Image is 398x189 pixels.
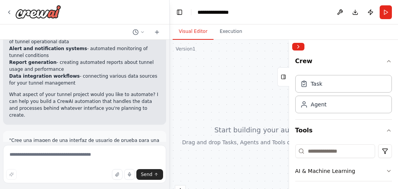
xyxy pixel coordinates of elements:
[136,169,163,180] button: Send
[124,169,135,180] button: Click to speak your automation idea
[15,5,61,19] img: Logo
[9,137,160,165] p: "Cree una imagen de una interfaz de usuario de prueba para una empresa de Ingeniería Civil en [GE...
[176,46,196,52] div: Version 1
[9,91,160,119] p: What aspect of your tunnel project would you like to automate? I can help you build a CrewAI auto...
[286,40,292,189] button: Toggle Sidebar
[9,73,80,79] strong: Data integration workflows
[295,72,392,119] div: Crew
[295,161,392,181] button: AI & Machine Learning
[6,169,17,180] button: Improve this prompt
[9,60,57,65] strong: Report generation
[295,167,355,175] div: AI & Machine Learning
[151,28,163,37] button: Start a new chat
[9,46,87,51] strong: Alert and notification systems
[295,120,392,141] button: Tools
[9,73,160,86] li: - connecting various data sources for your tunnel management
[112,169,123,180] button: Upload files
[141,171,152,178] span: Send
[295,54,392,72] button: Crew
[214,24,248,40] button: Execution
[174,7,185,18] button: Hide left sidebar
[292,43,304,51] button: Collapse right sidebar
[9,45,160,59] li: - automated monitoring of tunnel conditions
[311,101,327,108] div: Agent
[197,8,236,16] nav: breadcrumb
[173,24,214,40] button: Visual Editor
[129,28,148,37] button: Switch to previous chat
[311,80,322,88] div: Task
[9,59,160,73] li: - creating automated reports about tunnel usage and performance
